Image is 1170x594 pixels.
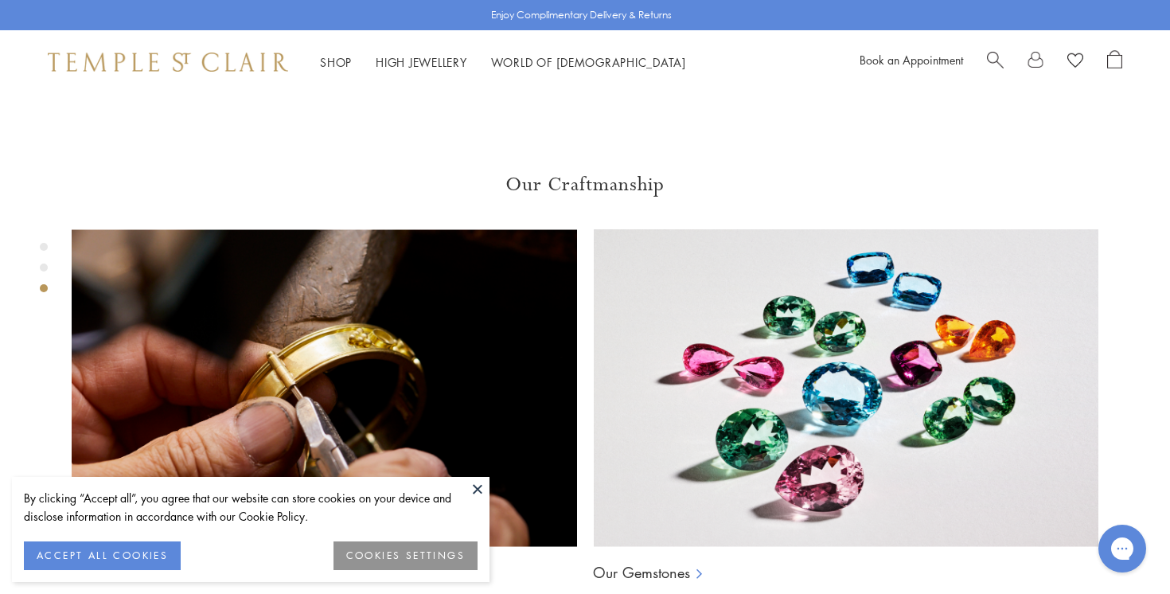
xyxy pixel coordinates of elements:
h3: Our Craftmanship [72,172,1098,197]
img: Ball Chains [72,229,577,548]
a: Our Gemstones [593,563,690,582]
a: ShopShop [320,54,352,70]
p: Enjoy Complimentary Delivery & Returns [491,7,672,23]
div: Product gallery navigation [40,239,48,305]
iframe: Gorgias live chat messenger [1090,519,1154,578]
nav: Main navigation [320,53,686,72]
button: ACCEPT ALL COOKIES [24,541,181,570]
img: Temple St. Clair [48,53,288,72]
a: World of [DEMOGRAPHIC_DATA]World of [DEMOGRAPHIC_DATA] [491,54,686,70]
a: Open Shopping Bag [1107,50,1122,74]
button: COOKIES SETTINGS [333,541,478,570]
img: Ball Chains [593,229,1098,548]
a: View Wishlist [1067,50,1083,74]
a: High JewelleryHigh Jewellery [376,54,467,70]
a: Book an Appointment [860,52,963,68]
div: By clicking “Accept all”, you agree that our website can store cookies on your device and disclos... [24,489,478,526]
a: Search [987,50,1004,74]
